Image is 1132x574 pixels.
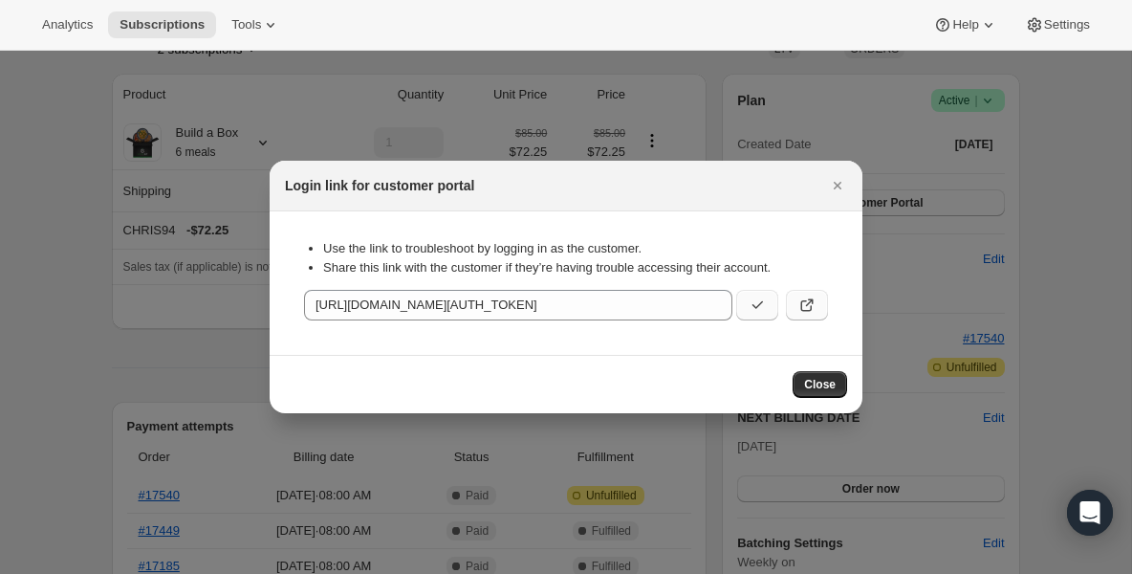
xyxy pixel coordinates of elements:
button: Tools [220,11,292,38]
span: Close [804,377,836,392]
h2: Login link for customer portal [285,176,474,195]
button: Close [793,371,847,398]
li: Use the link to troubleshoot by logging in as the customer. [323,239,828,258]
span: Analytics [42,17,93,33]
li: Share this link with the customer if they’re having trouble accessing their account. [323,258,828,277]
span: Settings [1044,17,1090,33]
span: Help [952,17,978,33]
div: Open Intercom Messenger [1067,490,1113,536]
button: Analytics [31,11,104,38]
button: Help [922,11,1009,38]
span: Subscriptions [120,17,205,33]
span: Tools [231,17,261,33]
button: Subscriptions [108,11,216,38]
button: Settings [1013,11,1101,38]
button: Close [824,172,851,199]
